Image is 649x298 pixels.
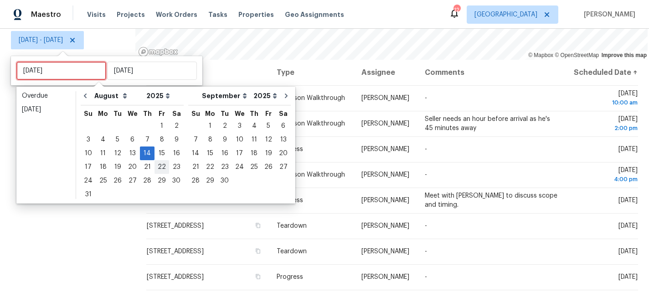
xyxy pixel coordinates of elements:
span: [STREET_ADDRESS] [147,223,204,229]
div: 13 [276,133,291,146]
span: [PERSON_NAME] [361,274,409,280]
div: Fri Sep 19 2025 [261,146,276,160]
span: [PERSON_NAME] [361,197,409,204]
div: 19 [110,161,125,173]
div: Mon Sep 08 2025 [203,133,217,146]
div: Tue Sep 30 2025 [217,174,232,188]
div: Fri Sep 05 2025 [261,119,276,133]
div: 10:00 am [572,98,638,107]
div: 6 [125,133,140,146]
div: Fri Aug 29 2025 [155,174,169,188]
abbr: Monday [98,110,108,117]
div: 3 [81,133,96,146]
select: Month [200,89,251,103]
button: Copy Address [254,221,262,230]
abbr: Sunday [191,110,200,117]
div: 24 [232,161,247,173]
span: Visits [87,10,106,19]
div: 21 [140,161,155,173]
div: Fri Sep 26 2025 [261,160,276,174]
span: - [425,274,427,280]
div: 25 [247,161,261,173]
abbr: Tuesday [113,110,122,117]
span: In-Person Walkthrough [277,172,345,178]
span: [PERSON_NAME] [361,95,409,101]
button: Go to next month [279,87,293,105]
span: [PERSON_NAME] [361,248,409,255]
span: Tasks [208,11,227,18]
span: [DATE] [618,197,638,204]
span: [DATE] [618,274,638,280]
div: Mon Sep 22 2025 [203,160,217,174]
div: 17 [232,147,247,160]
div: 4:00 pm [572,175,638,184]
span: [DATE] [618,146,638,152]
div: Sat Sep 13 2025 [276,133,291,146]
div: Mon Aug 11 2025 [96,146,110,160]
a: Mapbox [528,52,553,58]
div: 25 [96,174,110,187]
div: 28 [188,174,203,187]
div: Sun Aug 03 2025 [81,133,96,146]
div: 14 [140,147,155,160]
div: [DATE] [22,105,70,114]
div: Wed Sep 10 2025 [232,133,247,146]
span: [DATE] [572,116,638,133]
div: Wed Aug 27 2025 [125,174,140,188]
div: Thu Aug 21 2025 [140,160,155,174]
div: 29 [203,174,217,187]
div: Sat Sep 06 2025 [276,119,291,133]
div: 7 [140,133,155,146]
span: [DATE] [572,90,638,107]
select: Year [251,89,279,103]
div: Thu Sep 25 2025 [247,160,261,174]
div: Fri Sep 12 2025 [261,133,276,146]
div: 19 [261,147,276,160]
div: 3 [232,120,247,132]
div: Mon Sep 29 2025 [203,174,217,188]
div: Sun Sep 28 2025 [188,174,203,188]
span: [STREET_ADDRESS] [147,274,204,280]
div: 26 [110,174,125,187]
abbr: Wednesday [235,110,245,117]
a: Mapbox homepage [138,47,178,57]
div: 1 [155,120,169,132]
div: 10 [81,147,96,160]
span: [PERSON_NAME] [361,172,409,178]
div: 21 [188,161,203,173]
abbr: Thursday [143,110,152,117]
div: Tue Aug 12 2025 [110,146,125,160]
span: In-Person Walkthrough [277,120,345,127]
abbr: Monday [205,110,215,117]
abbr: Wednesday [128,110,138,117]
span: [DATE] [572,167,638,184]
div: Tue Aug 26 2025 [110,174,125,188]
div: 27 [276,161,291,173]
span: [DATE] [618,248,638,255]
button: Copy Address [254,247,262,255]
div: 16 [217,147,232,160]
span: [STREET_ADDRESS] [147,248,204,255]
abbr: Friday [159,110,165,117]
div: 11 [96,147,110,160]
div: 18 [96,161,110,173]
div: 31 [81,188,96,201]
select: Year [144,89,172,103]
span: Seller needs an hour before arrival as he's 45 minutes away [425,116,550,131]
div: 7 [188,133,203,146]
div: 30 [217,174,232,187]
div: Sat Aug 16 2025 [169,146,184,160]
abbr: Thursday [250,110,258,117]
div: Mon Aug 04 2025 [96,133,110,146]
div: Sun Aug 17 2025 [81,160,96,174]
span: Progress [277,274,303,280]
div: Sun Sep 14 2025 [188,146,203,160]
div: 8 [155,133,169,146]
div: 12 [453,5,460,15]
span: - [425,172,427,178]
div: 28 [140,174,155,187]
div: 15 [155,147,169,160]
div: Mon Aug 25 2025 [96,174,110,188]
span: - [425,223,427,229]
div: 14 [188,147,203,160]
